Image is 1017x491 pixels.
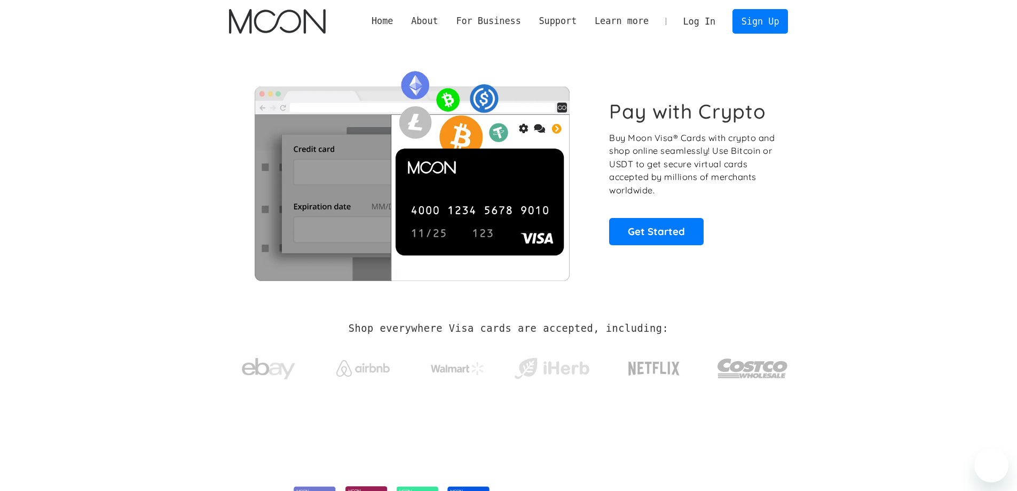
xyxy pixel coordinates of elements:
[229,9,326,34] a: home
[411,14,438,28] div: About
[609,131,776,197] p: Buy Moon Visa® Cards with crypto and shop online seamlessly! Use Bitcoin or USDT to get secure vi...
[539,14,577,28] div: Support
[447,14,530,28] div: For Business
[242,352,295,386] img: ebay
[402,14,447,28] div: About
[349,323,668,334] h2: Shop everywhere Visa cards are accepted, including:
[627,355,681,382] img: Netflix
[606,345,702,387] a: Netflix
[456,14,521,28] div: For Business
[530,14,586,28] div: Support
[336,360,390,377] img: Airbnb
[609,99,766,123] h1: Pay with Crypto
[362,14,402,28] a: Home
[512,355,592,383] img: iHerb
[717,348,789,388] img: Costco
[229,64,595,280] img: Moon Cards let you spend your crypto anywhere Visa is accepted.
[674,10,724,33] a: Log In
[229,9,326,34] img: Moon Logo
[323,349,403,382] a: Airbnb
[609,218,704,245] a: Get Started
[417,352,497,380] a: Walmart
[512,344,592,388] a: iHerb
[431,362,484,375] img: Walmart
[595,14,649,28] div: Learn more
[586,14,658,28] div: Learn more
[229,341,309,391] a: ebay
[732,9,788,33] a: Sign Up
[974,448,1008,482] iframe: Button to launch messaging window
[717,338,789,394] a: Costco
